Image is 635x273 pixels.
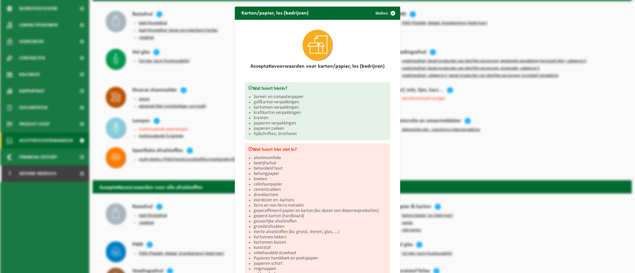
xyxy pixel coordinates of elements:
[254,261,387,266] li: papieren schort
[248,85,387,91] h3: Wat hoort hierin?
[248,147,387,152] h3: Wat hoort hier niet in?
[254,161,387,166] li: bedrijfsafval
[254,198,387,203] li: eierdozen en -kartons
[254,110,387,116] li: kraftkarton verpakkingen
[254,187,387,192] li: cementzakken
[254,245,387,251] li: kunststof
[254,105,387,110] li: kartonnen verpakkingen
[254,251,387,256] li: onbehandeld stuwhout
[254,155,387,161] li: aluminiumfolie
[235,7,315,19] h2: Karton/papier, los (bedrijven)
[254,171,387,177] li: behangpapier
[254,256,387,261] li: Papieren handdoek en poetspapier
[254,219,387,224] li: gevaarlijke afvalstoffen
[245,64,390,69] h2: Acceptatievoorwaarden voor karton/papier, los (bedrijven)
[254,229,387,235] li: inerte afvalstoffen (bv. grond, stenen, glas, ...)
[254,126,387,131] li: papieren zakken
[254,116,387,121] li: kranten
[254,182,387,187] li: cellofaanpapier
[370,7,400,20] button: Sluiten
[254,177,387,182] li: boeken
[254,166,387,171] li: behandeld hout
[254,203,387,208] li: ferro en non-ferro metalen
[254,208,387,214] li: geparaffineerd papier en karton (bv. dozen van diepvriesproducten)
[254,235,387,240] li: Kartonnen bekers
[254,214,387,219] li: geperst karton (hardboard)
[254,224,387,229] li: grondstofzakken
[254,192,387,198] li: drankkartons
[254,100,387,105] li: golfkarton verpakkingen
[254,240,387,245] li: kartonnen buizen
[254,94,387,100] li: bureel- en computerpapier
[254,121,387,126] li: papieren verpakkingen
[254,131,387,137] li: tijdschriften, brochures
[254,266,387,272] li: ringmappen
